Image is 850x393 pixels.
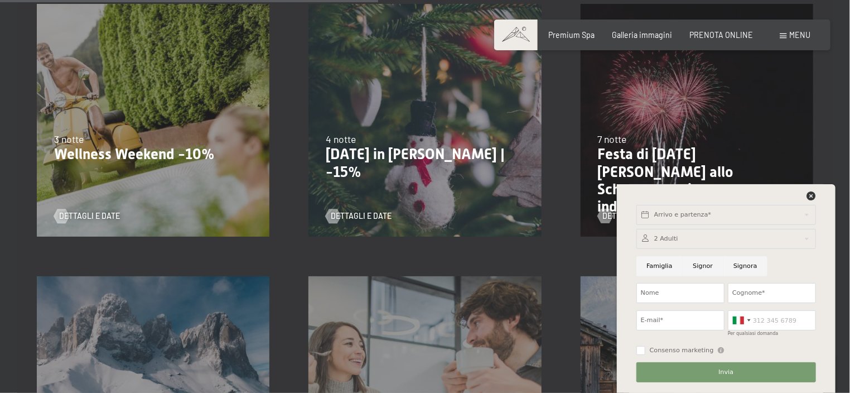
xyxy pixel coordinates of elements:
[612,30,672,40] a: Galleria immagini
[689,30,753,40] a: PRENOTA ONLINE
[326,211,392,222] a: Dettagli e Date
[54,211,120,222] a: Dettagli e Date
[728,310,816,330] input: 312 345 6789
[54,133,84,145] span: 3 notte
[650,346,714,355] span: Consenso marketing
[598,133,627,145] span: 7 notte
[598,211,664,222] a: Dettagli e Date
[326,133,356,145] span: 4 notte
[728,311,754,330] div: Italy (Italia): +39
[326,146,524,181] p: [DATE] in [PERSON_NAME] | -15%
[598,146,796,217] p: Festa di [DATE][PERSON_NAME] allo Schwarzenstein – indimenticabile
[718,368,733,377] span: Invia
[728,331,779,336] label: Per qualsiasi domanda
[548,30,595,40] a: Premium Spa
[59,211,120,222] span: Dettagli e Date
[54,146,252,164] p: Wellness Weekend -10%
[603,211,664,222] span: Dettagli e Date
[790,30,811,40] span: Menu
[331,211,392,222] span: Dettagli e Date
[636,362,816,382] button: Invia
